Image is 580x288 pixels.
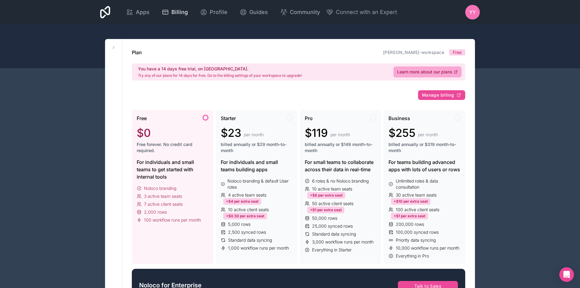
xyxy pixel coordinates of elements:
div: +$4 per extra seat [223,198,261,205]
span: Everything in Pro [396,253,429,259]
span: 200,000 rows [396,221,424,227]
span: $23 [221,127,241,139]
span: Learn more about our plans [397,69,452,75]
span: Starter [221,115,236,122]
div: +$6 per extra seat [307,192,345,199]
div: +$1 per extra seat [391,213,428,219]
span: 4 active team seats [228,192,266,198]
span: billed annually or $149 month-to-month [305,141,377,154]
span: Noloco branding & default User roles [227,178,292,190]
span: Profile [210,8,227,16]
span: 3 active team seats [144,193,182,199]
div: For individuals and small teams building apps [221,158,293,173]
span: Unlimited roles & data consultation [396,178,460,190]
a: Billing [157,5,193,19]
span: 10 active team seats [312,186,352,192]
span: 10 active client seats [228,207,269,213]
div: For small teams to collaborate across their data in real-time [305,158,377,173]
span: 7 active client seats [144,201,183,207]
div: Open Intercom Messenger [559,267,574,282]
span: 30 active team seats [396,192,437,198]
span: Apps [136,8,149,16]
span: 5,000 rows [228,221,251,227]
a: Community [275,5,325,19]
span: billed annually or $29 month-to-month [221,141,293,154]
button: Manage billing [418,90,465,100]
p: Try any of our plans for 14 days for free. Go to the billing settings of your workspace to upgrade! [138,73,302,78]
span: Noloco branding [144,185,176,191]
span: 2,500 synced rows [228,229,266,235]
a: Guides [235,5,273,19]
span: 50 active client seats [312,201,353,207]
span: billed annually or $319 month-to-month [388,141,460,154]
a: Profile [195,5,232,19]
div: For teams building advanced apps with lots of users or rows [388,158,460,173]
span: Priority data syncing [396,237,436,243]
a: [PERSON_NAME]-workspace [383,50,444,55]
span: Standard data syncing [228,237,272,243]
span: $0 [137,127,151,139]
span: 25,000 synced rows [312,223,353,229]
span: 3,000 workflow runs per month [312,239,374,245]
span: Community [290,8,320,16]
span: 50,000 rows [312,215,337,221]
span: 100 active client seats [396,207,439,213]
span: Free [453,49,462,55]
span: per month [418,132,438,138]
span: Manage billing [422,92,454,98]
span: Everything in Starter [312,247,352,253]
span: Pro [305,115,313,122]
span: Free forever. No credit card required. [137,141,209,154]
span: Free [137,115,147,122]
span: 100,000 synced rows [396,229,439,235]
span: 1,000 workflow runs per month [228,245,289,251]
div: For individuals and small teams to get started with internal tools [137,158,209,180]
a: Apps [121,5,154,19]
h2: You have a 14 days free trial, on [GEOGRAPHIC_DATA]. [138,66,302,72]
div: +$0.50 per extra seat [223,213,267,219]
span: Standard data syncing [312,231,356,237]
a: Learn more about our plans [393,66,462,77]
div: +$10 per extra seat [391,198,431,205]
span: 100 workflow runs per month [144,217,201,223]
span: per month [244,132,264,138]
span: Guides [249,8,268,16]
span: 10,000 workflow runs per month [396,245,459,251]
span: 2,000 rows [144,209,167,215]
span: $119 [305,127,328,139]
span: Billing [171,8,188,16]
span: 6 roles & no Noloco branding [312,178,369,184]
div: +$1 per extra seat [307,207,344,213]
h1: Plan [132,49,142,56]
span: per month [330,132,350,138]
span: $255 [388,127,416,139]
span: Business [388,115,410,122]
span: YY [469,9,476,16]
button: Connect with an Expert [326,8,397,16]
span: Connect with an Expert [336,8,397,16]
